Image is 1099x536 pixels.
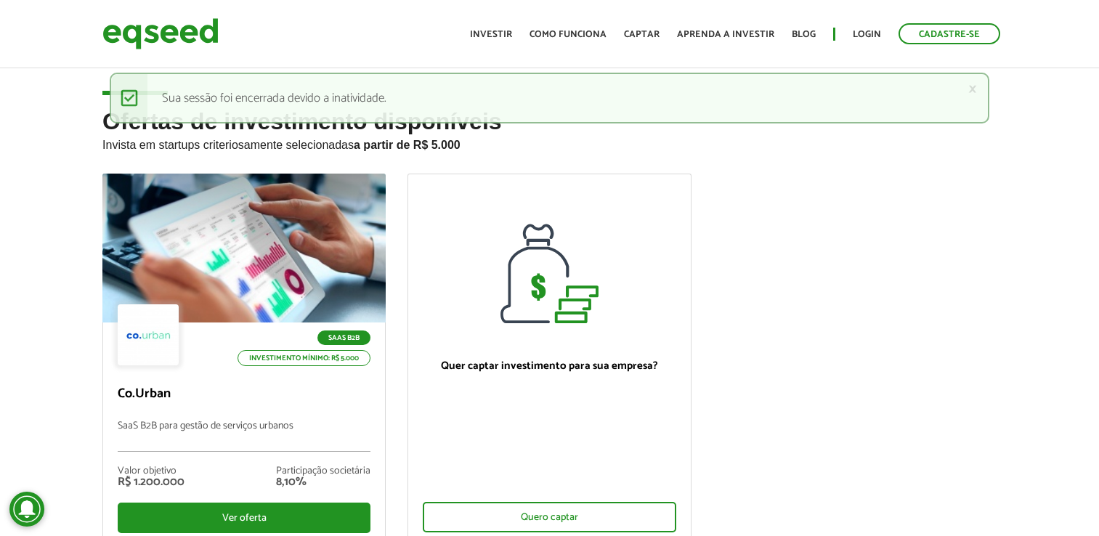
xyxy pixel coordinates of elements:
[423,360,676,373] p: Quer captar investimento para sua empresa?
[624,30,660,39] a: Captar
[276,476,370,488] div: 8,10%
[968,81,977,97] a: ×
[423,502,676,532] div: Quero captar
[118,466,184,476] div: Valor objetivo
[276,466,370,476] div: Participação societária
[110,73,989,123] div: Sua sessão foi encerrada devido a inatividade.
[118,476,184,488] div: R$ 1.200.000
[118,421,370,452] p: SaaS B2B para gestão de serviços urbanos
[470,30,512,39] a: Investir
[853,30,881,39] a: Login
[899,23,1000,44] a: Cadastre-se
[102,15,219,53] img: EqSeed
[238,350,370,366] p: Investimento mínimo: R$ 5.000
[530,30,607,39] a: Como funciona
[677,30,774,39] a: Aprenda a investir
[118,386,370,402] p: Co.Urban
[118,503,370,533] div: Ver oferta
[317,330,370,345] p: SaaS B2B
[102,134,997,152] p: Invista em startups criteriosamente selecionadas
[354,139,461,151] strong: a partir de R$ 5.000
[792,30,816,39] a: Blog
[102,109,997,174] h2: Ofertas de investimento disponíveis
